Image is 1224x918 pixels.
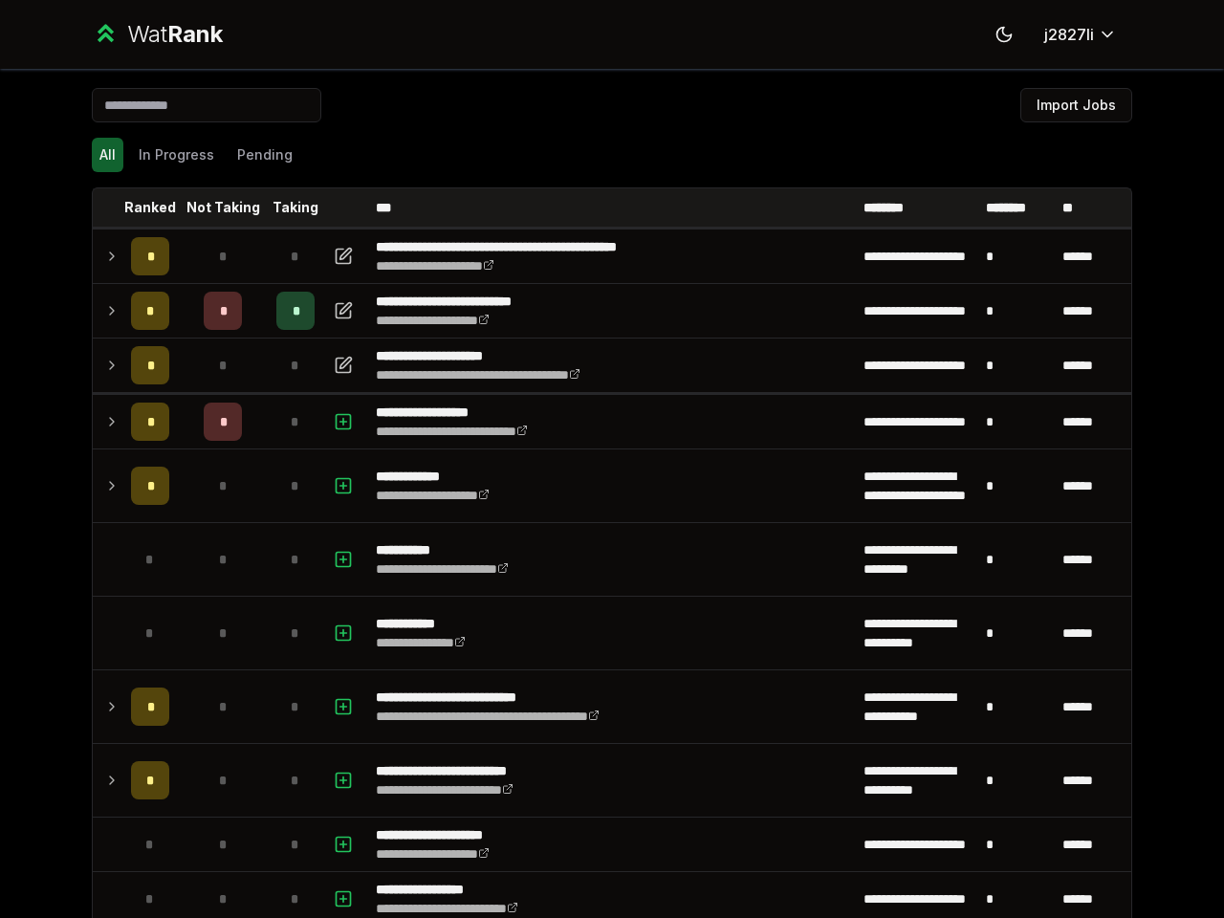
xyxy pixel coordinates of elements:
[1020,88,1132,122] button: Import Jobs
[131,138,222,172] button: In Progress
[1029,17,1132,52] button: j2827li
[92,19,223,50] a: WatRank
[1044,23,1094,46] span: j2827li
[229,138,300,172] button: Pending
[186,198,260,217] p: Not Taking
[167,20,223,48] span: Rank
[273,198,318,217] p: Taking
[127,19,223,50] div: Wat
[92,138,123,172] button: All
[124,198,176,217] p: Ranked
